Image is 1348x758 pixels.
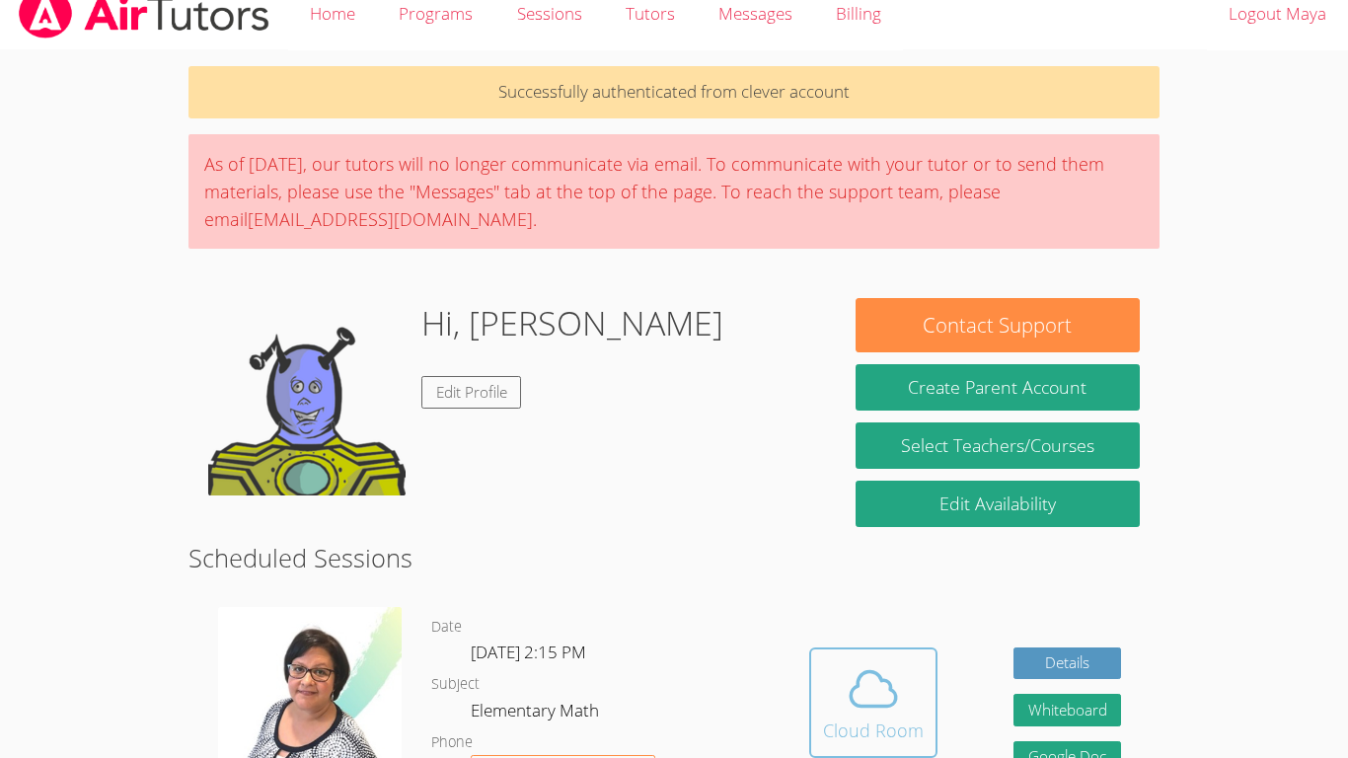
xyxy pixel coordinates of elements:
button: Create Parent Account [856,364,1140,411]
button: Contact Support [856,298,1140,352]
a: Edit Availability [856,481,1140,527]
div: As of [DATE], our tutors will no longer communicate via email. To communicate with your tutor or ... [188,134,1160,249]
a: Details [1013,647,1122,680]
span: Messages [718,2,792,25]
p: Successfully authenticated from clever account [188,66,1160,118]
dt: Subject [431,672,480,697]
span: [DATE] 2:15 PM [471,641,586,663]
dd: Elementary Math [471,697,603,730]
button: Cloud Room [809,647,937,758]
h2: Scheduled Sessions [188,539,1160,576]
dt: Date [431,615,462,640]
div: Cloud Room [823,717,924,744]
img: default.png [208,298,406,495]
dt: Phone [431,730,473,755]
a: Edit Profile [421,376,522,409]
button: Whiteboard [1013,694,1122,726]
a: Select Teachers/Courses [856,422,1140,469]
h1: Hi, [PERSON_NAME] [421,298,723,348]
